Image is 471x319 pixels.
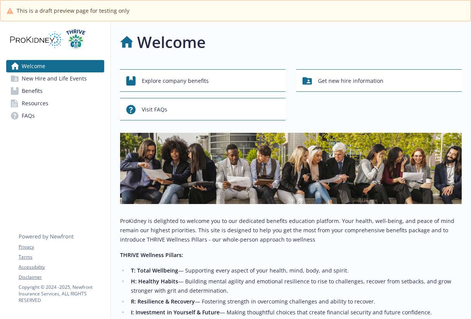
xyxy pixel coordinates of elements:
a: Welcome [6,60,104,72]
p: Copyright © 2024 - 2025 , Newfront Insurance Services, ALL RIGHTS RESERVED [19,284,104,304]
p: ProKidney is delighted to welcome you to our dedicated benefits education platform. Your health, ... [120,216,462,244]
a: Disclaimer [19,274,104,281]
button: Get new hire information [296,69,462,92]
li: — Making thoughtful choices that create financial security and future confidence. [129,308,462,317]
a: Benefits [6,85,104,97]
li: — Fostering strength in overcoming challenges and ability to recover. [129,297,462,306]
span: FAQs [22,110,35,122]
li: — Building mental agility and emotional resilience to rise to challenges, recover from setbacks, ... [129,277,462,295]
span: New Hire and Life Events [22,72,87,85]
strong: R: Resilience & Recovery [131,298,195,305]
span: Welcome [22,60,45,72]
button: Explore company benefits [120,69,285,92]
span: Visit FAQs [142,102,167,117]
strong: H: Healthy Habits [131,278,178,285]
span: Explore company benefits [142,74,209,88]
strong: I: Investment in Yourself & Future [131,309,220,316]
a: New Hire and Life Events [6,72,104,85]
a: FAQs [6,110,104,122]
span: Benefits [22,85,43,97]
strong: T: Total Wellbeing [131,267,178,274]
img: overview page banner [120,133,462,204]
span: This is a draft preview page for testing only [17,7,129,15]
a: Privacy [19,244,104,250]
button: Visit FAQs [120,98,285,120]
h1: Welcome [137,31,206,54]
span: Resources [22,97,48,110]
li: — Supporting every aspect of your health, mind, body, and spirit. [129,266,462,275]
a: Accessibility [19,264,104,271]
strong: THRIVE Wellness Pillars: [120,251,183,259]
span: Get new hire information [318,74,383,88]
a: Resources [6,97,104,110]
a: Terms [19,254,104,261]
